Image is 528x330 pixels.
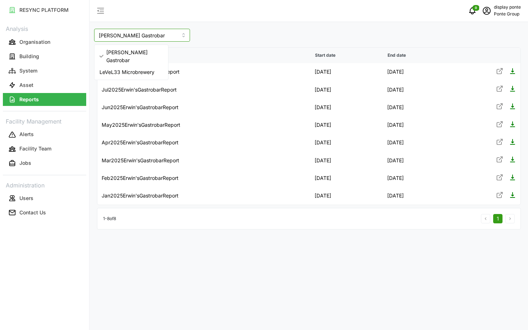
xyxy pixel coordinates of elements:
[387,157,446,164] p: [DATE]
[3,205,86,220] a: Contact Us
[3,79,86,92] button: Asset
[102,175,179,182] p: Feb2025Erwin'sGastrobarReport
[494,11,521,18] p: Ponte Group
[102,157,179,164] p: Mar2025Erwin'sGastrobarReport
[3,128,86,141] button: Alerts
[3,157,86,170] button: Jobs
[315,139,379,146] p: [DATE]
[3,93,86,106] button: Reports
[3,64,86,78] a: System
[99,68,154,76] span: LeVeL33 Microbrewery
[19,145,51,152] p: Facility Team
[3,50,86,63] button: Building
[19,67,37,74] p: System
[19,131,34,138] p: Alerts
[3,156,86,171] a: Jobs
[387,68,446,75] p: [DATE]
[493,214,502,223] button: 1
[465,4,480,18] button: notifications
[3,3,86,17] a: RESYNC PLATFORM
[3,206,86,219] button: Contact Us
[106,48,163,64] span: [PERSON_NAME] Gastrobar
[475,5,477,10] span: 0
[387,175,446,182] p: [DATE]
[387,121,446,129] p: [DATE]
[3,180,86,190] p: Administration
[3,192,86,205] button: Users
[3,142,86,156] a: Facility Team
[19,38,50,46] p: Organisation
[383,48,450,63] p: End date
[315,104,379,111] p: [DATE]
[3,116,86,126] p: Facility Management
[103,215,116,222] p: 1 - 8 of 8
[315,157,379,164] p: [DATE]
[3,143,86,155] button: Facility Team
[102,192,179,199] p: Jan2025Erwin'sGastrobarReport
[387,104,446,111] p: [DATE]
[315,121,379,129] p: [DATE]
[19,96,39,103] p: Reports
[102,104,179,111] p: Jun2025Erwin'sGastrobarReport
[3,64,86,77] button: System
[102,139,179,146] p: Apr2025Erwin'sGastrobarReport
[315,175,379,182] p: [DATE]
[19,159,31,167] p: Jobs
[3,36,86,48] button: Organisation
[3,49,86,64] a: Building
[387,86,446,93] p: [DATE]
[311,48,383,63] p: Start date
[102,86,177,93] p: Jul2025Erwin'sGastrobarReport
[315,192,379,199] p: [DATE]
[19,195,33,202] p: Users
[3,4,86,17] button: RESYNC PLATFORM
[19,6,69,14] p: RESYNC PLATFORM
[94,29,190,42] input: Select Building to see its reports
[3,35,86,49] a: Organisation
[3,78,86,92] a: Asset
[480,4,494,18] button: schedule
[3,92,86,107] a: Reports
[19,82,33,89] p: Asset
[387,139,446,146] p: [DATE]
[98,48,310,63] p: File Name
[315,68,379,75] p: [DATE]
[3,23,86,33] p: Analysis
[315,86,379,93] p: [DATE]
[494,4,521,11] p: display ponte
[3,127,86,142] a: Alerts
[3,191,86,205] a: Users
[19,53,39,60] p: Building
[387,192,446,199] p: [DATE]
[102,121,180,129] p: May2025Erwin'sGastrobarReport
[19,209,46,216] p: Contact Us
